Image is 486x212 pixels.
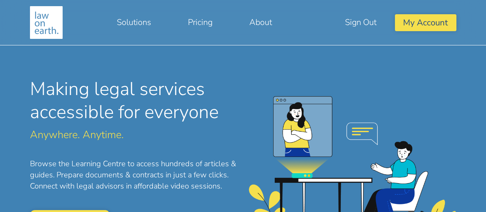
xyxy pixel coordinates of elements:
a: Solutions [98,13,169,32]
a: About [231,13,290,32]
button: My Account [395,14,456,31]
p: Browse the Learning Centre to access hundreds of articles & guides. Prepare documents & contracts... [30,159,237,192]
a: Sign Out [327,13,395,32]
img: Making legal services accessible to everyone, anywhere, anytime [30,6,63,39]
a: Pricing [169,13,231,32]
p: Anywhere. Anytime. [30,130,237,140]
h1: Making legal services accessible for everyone [30,78,237,123]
